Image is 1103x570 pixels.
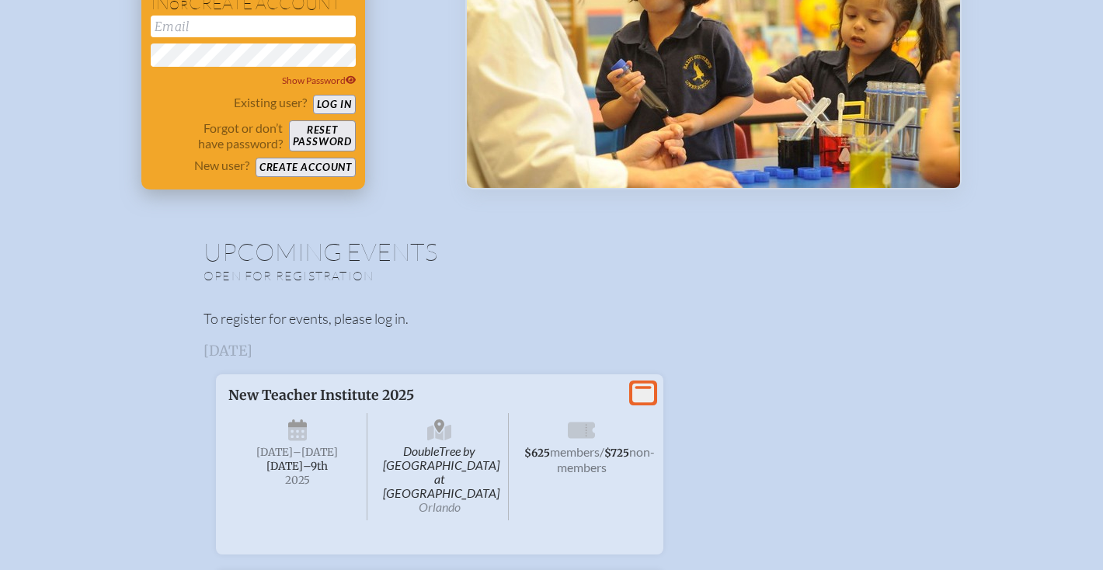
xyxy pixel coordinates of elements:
p: Forgot or don’t have password? [151,120,283,151]
span: [DATE]–⁠9th [266,460,328,473]
input: Email [151,16,356,37]
h3: [DATE] [204,343,899,359]
span: Orlando [419,499,461,514]
span: / [600,444,604,459]
span: non-members [557,444,656,474]
button: Create account [256,158,356,177]
button: Log in [313,95,356,114]
span: Show Password [282,75,357,86]
span: –[DATE] [293,446,338,459]
span: $725 [604,447,629,460]
p: Open for registration [204,268,614,283]
h1: Upcoming Events [204,239,899,264]
button: Resetpassword [289,120,356,151]
span: [DATE] [256,446,293,459]
span: DoubleTree by [GEOGRAPHIC_DATA] at [GEOGRAPHIC_DATA] [371,413,510,520]
p: To register for events, please log in. [204,308,899,329]
span: New Teacher Institute 2025 [228,387,414,404]
span: members [550,444,600,459]
span: $625 [524,447,550,460]
p: Existing user? [234,95,307,110]
span: 2025 [241,474,354,486]
p: New user? [194,158,249,173]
